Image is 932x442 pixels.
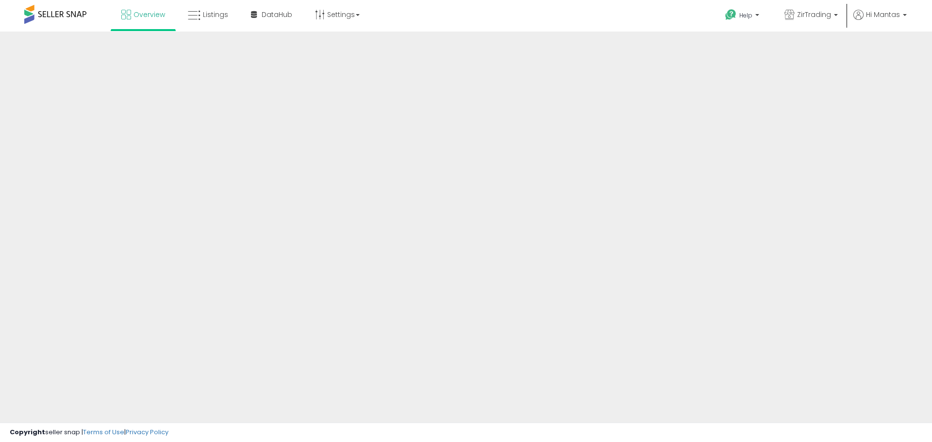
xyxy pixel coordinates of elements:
[717,1,769,32] a: Help
[866,10,900,19] span: Hi Mantas
[126,427,168,437] a: Privacy Policy
[725,9,737,21] i: Get Help
[853,10,907,32] a: Hi Mantas
[83,427,124,437] a: Terms of Use
[203,10,228,19] span: Listings
[133,10,165,19] span: Overview
[797,10,831,19] span: ZirTrading
[10,427,45,437] strong: Copyright
[262,10,292,19] span: DataHub
[10,428,168,437] div: seller snap | |
[739,11,752,19] span: Help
